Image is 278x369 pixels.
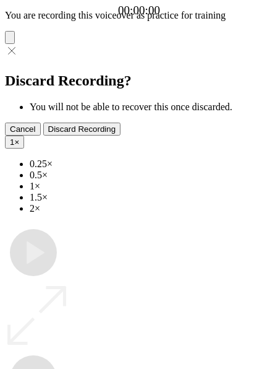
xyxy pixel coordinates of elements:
li: 1.5× [30,192,273,203]
li: You will not be able to recover this once discarded. [30,102,273,113]
a: 00:00:00 [118,4,160,17]
span: 1 [10,137,14,147]
p: You are recording this voiceover as practice for training [5,10,273,21]
li: 1× [30,181,273,192]
button: Cancel [5,123,41,136]
h2: Discard Recording? [5,72,273,89]
li: 0.5× [30,170,273,181]
li: 0.25× [30,158,273,170]
button: 1× [5,136,24,149]
li: 2× [30,203,273,214]
button: Discard Recording [43,123,121,136]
